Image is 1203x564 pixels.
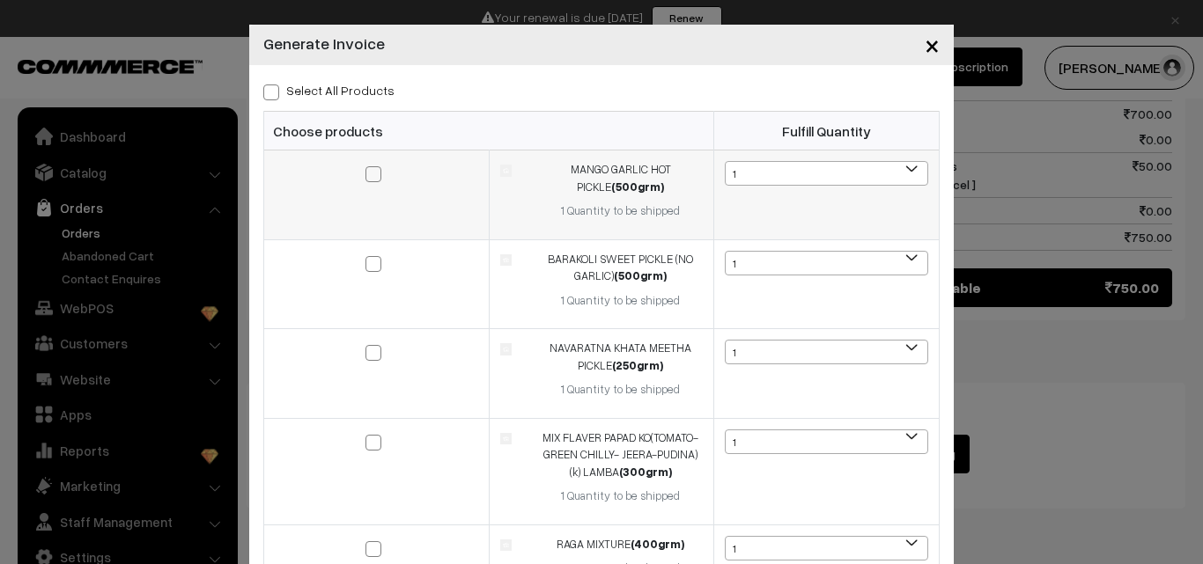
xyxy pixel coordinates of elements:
[538,487,703,505] div: 1 Quantity to be shipped
[264,112,714,150] th: Choose products
[612,358,663,372] strong: (250grm)
[538,202,703,220] div: 1 Quantity to be shipped
[500,433,512,444] img: product.jpg
[725,161,928,186] span: 1
[538,251,703,285] div: BARAKOLI SWEET PICKLE (NO GARLIC)
[500,165,512,176] img: product.jpg
[538,340,703,374] div: NAVARATNA KHATA MEETHA PICKLE
[726,162,927,187] span: 1
[631,537,684,551] strong: (400grm)
[538,381,703,399] div: 1 Quantity to be shipped
[725,536,928,560] span: 1
[726,252,927,276] span: 1
[538,429,703,481] div: MIX FLAVER PAPAD KO(TOMATO-GREEN CHILLY- JEERA-PUDINA) (k) LAMBA
[614,268,667,282] strong: (500grm)
[726,537,927,561] span: 1
[911,18,954,72] button: Close
[619,465,672,479] strong: (300grm)
[500,254,512,266] img: product.jpg
[725,429,928,454] span: 1
[263,81,395,99] label: Select all Products
[726,430,927,455] span: 1
[714,112,940,150] th: Fulfill Quantity
[500,539,512,551] img: product.jpg
[500,343,512,355] img: product.jpg
[538,292,703,310] div: 1 Quantity to be shipped
[726,341,927,365] span: 1
[263,32,385,55] h4: Generate Invoice
[611,179,664,194] strong: (500grm)
[725,340,928,364] span: 1
[725,251,928,275] span: 1
[925,28,940,61] span: ×
[538,536,703,553] div: RAGA MIXTURE
[538,161,703,195] div: MANGO GARLIC HOT PICKLE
